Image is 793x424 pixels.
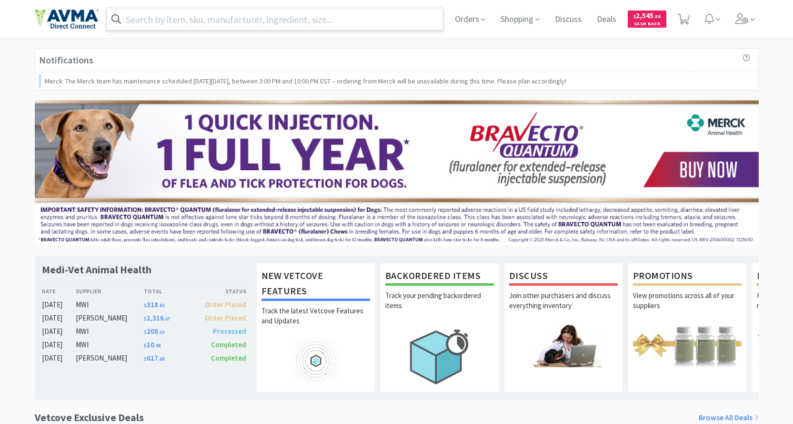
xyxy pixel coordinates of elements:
span: $ [144,329,147,335]
a: Discuss [551,15,585,24]
img: hero_discuss.png [509,324,618,367]
a: DiscussJoin other purchasers and discuss everything inventory [504,263,623,393]
div: Total [144,287,195,296]
span: $ [144,302,147,309]
h1: Discuss [509,268,618,286]
span: $ [144,342,147,349]
a: [DATE][PERSON_NAME]$617.68Completed [42,352,247,364]
img: e4e33dab9f054f5782a47901c742baa9_102.png [35,9,99,29]
div: [PERSON_NAME] [76,312,144,324]
p: Join other purchasers and discuss everything inventory [509,290,618,324]
h1: Promotions [633,268,742,286]
span: Order Placed [205,313,246,322]
div: [DATE] [42,339,76,351]
a: [DATE][PERSON_NAME]$1,316.67Order Placed [42,312,247,324]
a: Backordered ItemsTrack your pending backordered items [380,263,499,393]
h1: New Vetcove Features [261,268,370,301]
span: Completed [211,353,246,362]
span: . 82 [158,302,164,309]
div: [DATE] [42,299,76,310]
div: Date [42,287,76,296]
h3: Notifications [39,52,93,68]
span: 2,545 [633,11,661,20]
a: $2,545.58Cash Back [628,6,666,32]
div: [DATE] [42,326,76,337]
div: MWI [76,299,144,310]
span: 208 [144,327,164,336]
span: Completed [211,340,246,349]
img: hero_promotions.png [633,324,742,367]
input: Search by item, sku, manufacturer, ingredient, size... [107,8,443,30]
div: [PERSON_NAME] [76,352,144,364]
div: MWI [76,339,144,351]
span: . 58 [653,13,661,20]
a: Deals [593,15,620,24]
div: Status [195,287,247,296]
span: $ [144,316,147,322]
a: [DATE]MWI$10.98Completed [42,339,247,351]
img: hero_backorders.png [385,324,494,389]
a: PromotionsView promotions across all of your suppliers [628,263,747,393]
a: New Vetcove FeaturesTrack the latest Vetcove Features and Updates [256,263,375,393]
p: View promotions across all of your suppliers [633,290,742,324]
span: . 03 [158,329,164,335]
span: $ [144,356,147,362]
p: Merck: The Merck team has maintenance scheduled [DATE][DATE], between 3:00 PM and 10:00 PM EST – ... [45,76,566,86]
p: Track the latest Vetcove Features and Updates [261,306,370,339]
span: . 98 [154,342,161,349]
div: [DATE] [42,312,76,324]
span: Cash Back [633,21,661,28]
span: 617 [144,353,164,362]
h1: Medi-Vet Animal Health [42,263,151,277]
img: hero_feature_roadmap.png [261,339,370,383]
a: [DATE]MWI$318.82Order Placed [42,299,247,310]
a: Browse All Deals [699,412,759,424]
span: 318 [144,300,164,309]
p: Track your pending backordered items [385,290,494,324]
span: Order Placed [205,300,246,309]
span: . 68 [158,356,164,362]
div: [DATE] [42,352,76,364]
img: 3ffb5edee65b4d9ab6d7b0afa510b01f.jpg [35,100,759,245]
span: . 67 [164,316,170,322]
span: $ [633,13,636,20]
div: Supplier [76,287,144,296]
span: Processed [213,327,246,336]
span: 10 [144,340,161,349]
h1: Backordered Items [385,268,494,286]
span: 1,316 [144,313,170,322]
div: MWI [76,326,144,337]
a: [DATE]MWI$208.03Processed [42,326,247,337]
